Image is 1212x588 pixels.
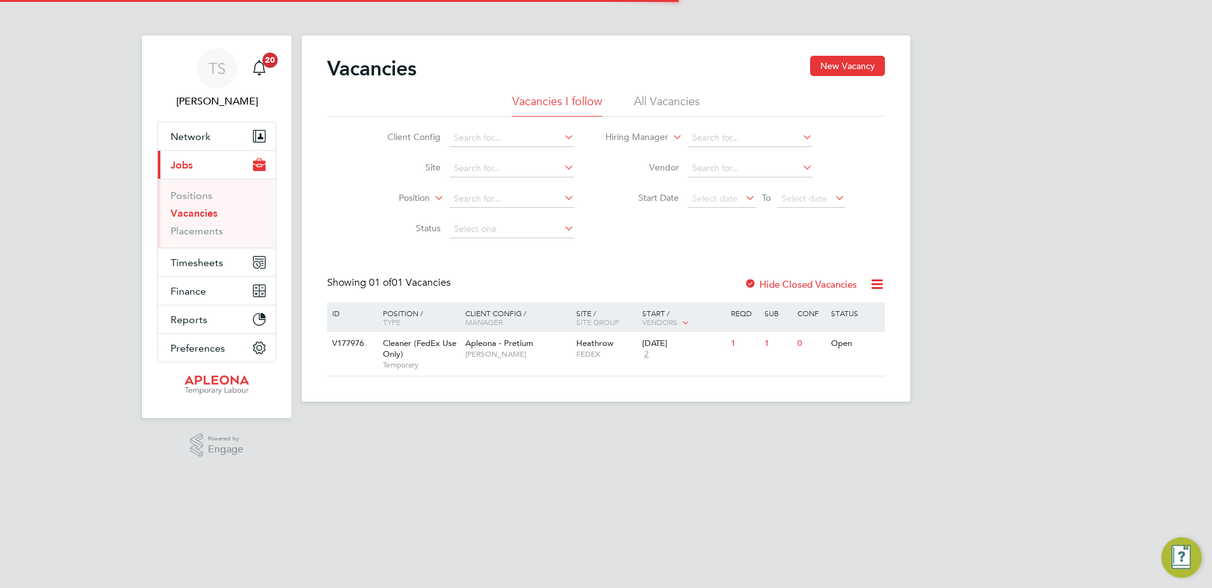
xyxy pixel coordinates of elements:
button: Reports [158,305,276,333]
button: New Vacancy [810,56,885,76]
div: Open [828,332,883,355]
button: Engage Resource Center [1161,537,1202,578]
span: Apleona - Pretium [465,338,533,348]
div: Conf [794,302,827,324]
input: Search for... [449,160,574,177]
li: All Vacancies [634,94,700,117]
img: apleona-logo-retina.png [184,375,249,395]
input: Search for... [449,129,574,147]
button: Finance [158,277,276,305]
span: Select date [782,193,827,204]
button: Network [158,122,276,150]
div: V177976 [329,332,373,355]
span: 01 Vacancies [369,276,451,289]
label: Hide Closed Vacancies [744,278,857,290]
span: To [758,189,775,206]
div: Client Config / [462,302,573,333]
span: Preferences [171,342,225,354]
span: Cleaner (FedEx Use Only) [383,338,456,359]
button: Jobs [158,151,276,179]
input: Select one [449,220,574,238]
span: 01 of [369,276,392,289]
button: Preferences [158,334,276,362]
span: Manager [465,317,503,327]
a: Placements [171,225,223,237]
span: Select date [692,193,738,204]
span: Powered by [208,433,243,444]
a: Vacancies [171,207,217,219]
label: Start Date [606,192,679,203]
div: Start / [639,302,728,334]
input: Search for... [449,190,574,208]
span: Heathrow [576,338,614,348]
a: Go to home page [157,375,276,395]
div: Position / [373,302,462,333]
label: Vendor [606,162,679,173]
span: TS [209,60,226,77]
input: Search for... [688,129,813,147]
span: Vendors [642,317,678,327]
div: Site / [573,302,640,333]
span: Tracy Sellick [157,94,276,109]
button: Timesheets [158,248,276,276]
a: 20 [247,48,272,89]
span: 2 [642,349,650,360]
div: [DATE] [642,338,725,349]
div: Reqd [728,302,761,324]
span: FEDEX [576,349,636,359]
li: Vacancies I follow [512,94,602,117]
span: 20 [262,53,278,68]
span: Temporary [383,360,459,370]
a: TS[PERSON_NAME] [157,48,276,109]
div: Sub [761,302,794,324]
nav: Main navigation [142,35,292,418]
span: Timesheets [171,257,223,269]
span: Site Group [576,317,619,327]
label: Hiring Manager [595,131,668,144]
div: 1 [761,332,794,355]
label: Status [368,222,441,234]
a: Positions [171,189,212,201]
div: Status [828,302,883,324]
span: Reports [171,314,207,326]
span: Jobs [171,159,193,171]
span: [PERSON_NAME] [465,349,570,359]
label: Client Config [368,131,441,143]
div: 1 [728,332,761,355]
div: ID [329,302,373,324]
div: Showing [327,276,453,290]
div: 0 [794,332,827,355]
h2: Vacancies [327,56,416,81]
span: Type [383,317,401,327]
div: Jobs [158,179,276,248]
span: Finance [171,285,206,297]
label: Position [357,192,430,205]
input: Search for... [688,160,813,177]
span: Engage [208,444,243,455]
label: Site [368,162,441,173]
a: Powered byEngage [190,433,244,457]
span: Network [171,131,210,143]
